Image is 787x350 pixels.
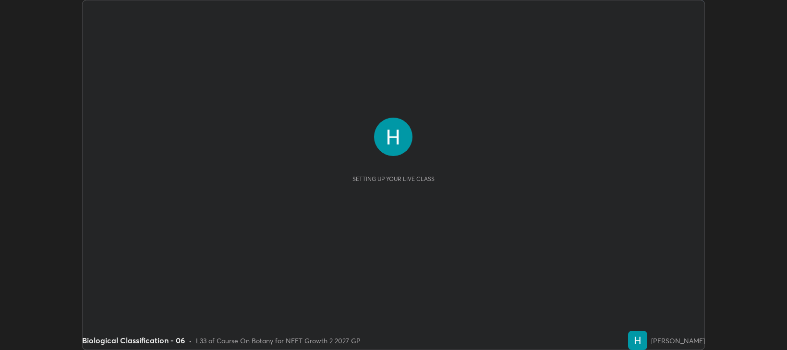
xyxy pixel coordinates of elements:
div: • [189,336,192,346]
div: Biological Classification - 06 [82,335,185,346]
img: 000e462402ac40b8a20d8e5952cb4aa4.16756136_3 [374,118,412,156]
div: [PERSON_NAME] [651,336,705,346]
div: Setting up your live class [352,175,435,182]
div: L33 of Course On Botany for NEET Growth 2 2027 GP [196,336,361,346]
img: 000e462402ac40b8a20d8e5952cb4aa4.16756136_3 [628,331,647,350]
